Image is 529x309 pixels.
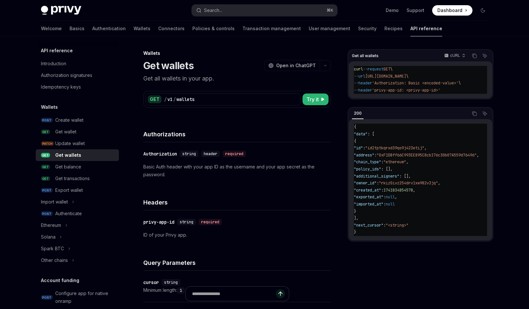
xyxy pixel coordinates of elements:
[470,109,479,118] button: Copy the contents from the code block
[399,174,411,179] span: : [],
[148,95,161,103] div: GET
[41,118,53,123] span: POST
[377,153,477,158] span: "0xF1DBff66C993EE895C8cb176c30b07A559d76496"
[437,7,462,14] span: Dashboard
[36,161,119,173] a: GETGet balance
[41,83,81,91] div: Idempotency keys
[36,196,119,208] button: Import wallet
[223,151,246,157] div: required
[36,243,119,254] button: Spark BTC
[41,295,53,300] span: POST
[365,74,406,79] span: [URL][DOMAIN_NAME]
[180,219,193,225] span: string
[372,88,440,93] span: 'privy-app-id: <privy-app-id>'
[143,219,174,225] div: privy-app-id
[354,131,368,137] span: "data"
[354,159,381,165] span: "chain_type"
[158,21,185,36] a: Connectors
[204,151,217,156] span: header
[41,60,66,68] div: Introduction
[354,229,356,235] span: }
[354,167,381,172] span: "policy_ids"
[276,62,316,69] span: Open in ChatGPT
[36,126,119,138] a: GETGet wallet
[390,67,393,72] span: \
[354,139,356,144] span: {
[381,167,393,172] span: : [],
[36,58,119,69] a: Introduction
[143,151,177,157] div: Authorization
[372,80,458,86] span: 'Authorization: Basic <encoded-value>'
[143,130,331,139] h4: Authorizations
[36,138,119,149] a: PATCHUpdate wallet
[36,184,119,196] a: POSTExport wallet
[55,210,82,217] div: Authenticate
[386,223,408,228] span: "<string>"
[41,198,68,206] div: Import wallet
[432,5,472,16] a: Dashboard
[176,96,195,103] div: wallets
[204,6,222,14] div: Search...
[303,93,329,105] button: Try it
[36,231,119,243] button: Solana
[276,289,285,298] button: Send message
[164,96,167,103] div: /
[264,60,320,71] button: Open in ChatGPT
[143,279,159,286] div: cursor
[383,202,386,207] span: :
[438,180,440,186] span: ,
[36,114,119,126] a: POSTCreate wallet
[379,180,438,186] span: "rkiz0ivz254drv1xw982v3jq"
[70,21,84,36] a: Basics
[309,21,350,36] a: User management
[450,53,460,58] p: cURL
[173,96,176,103] div: /
[354,145,363,151] span: "id"
[354,67,363,72] span: curl
[55,186,83,194] div: Export wallet
[41,21,62,36] a: Welcome
[383,159,406,165] span: "ethereum"
[167,96,173,103] div: v1
[36,219,119,231] button: Ethereum
[182,151,196,156] span: string
[192,287,276,301] input: Ask a question...
[358,21,377,36] a: Security
[36,149,119,161] a: GETGet wallets
[363,145,365,151] span: :
[41,47,73,55] h5: API reference
[143,198,331,207] h4: Headers
[424,145,427,151] span: ,
[327,8,333,13] span: ⌘ K
[410,21,442,36] a: API reference
[381,188,383,193] span: :
[41,130,50,134] span: GET
[41,188,53,193] span: POST
[383,223,386,228] span: :
[354,88,372,93] span: --header
[354,80,372,86] span: --header
[41,221,61,229] div: Ethereum
[36,69,119,81] a: Authorization signatures
[363,67,383,72] span: --request
[354,180,377,186] span: "owner_id"
[384,21,403,36] a: Recipes
[36,173,119,184] a: GETGet transactions
[55,128,76,136] div: Get wallet
[386,202,395,207] span: null
[354,194,383,200] span: "exported_at"
[199,219,222,225] div: required
[41,256,68,264] div: Other chains
[354,216,358,221] span: ],
[383,188,413,193] span: 1741834854578
[242,21,301,36] a: Transaction management
[143,74,331,83] p: Get all wallets in your app.
[92,21,126,36] a: Authentication
[164,280,178,285] span: string
[55,163,81,171] div: Get balance
[481,109,489,118] button: Ask AI
[368,131,374,137] span: : [
[458,80,461,86] span: \
[383,67,390,72] span: GET
[143,258,331,267] h4: Query Parameters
